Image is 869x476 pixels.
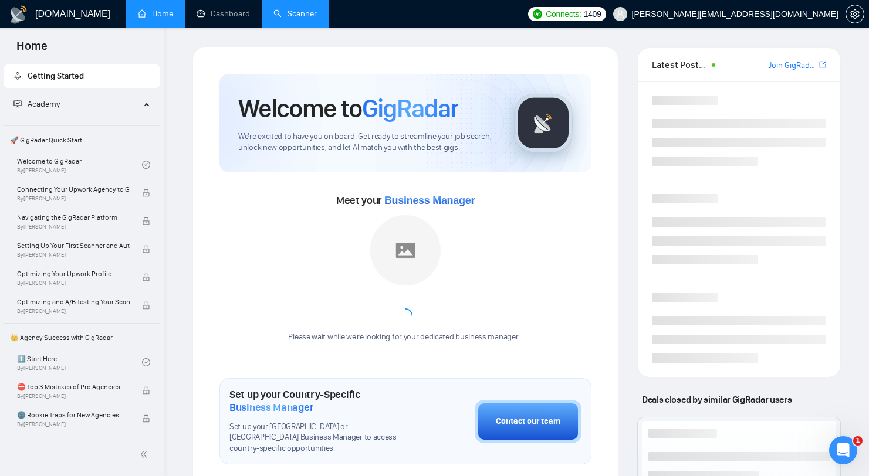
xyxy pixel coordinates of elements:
[17,381,130,393] span: ⛔ Top 3 Mistakes of Pro Agencies
[229,421,416,455] span: Set up your [GEOGRAPHIC_DATA] or [GEOGRAPHIC_DATA] Business Manager to access country-specific op...
[17,251,130,259] span: By [PERSON_NAME]
[616,10,624,18] span: user
[238,93,458,124] h1: Welcome to
[17,195,130,202] span: By [PERSON_NAME]
[17,223,130,230] span: By [PERSON_NAME]
[28,99,60,109] span: Academy
[17,280,130,287] span: By [PERSON_NAME]
[142,414,150,423] span: lock
[846,9,864,19] span: setting
[652,57,708,72] span: Latest Posts from the GigRadar Community
[398,308,413,323] span: loading
[5,326,158,349] span: 👑 Agency Success with GigRadar
[142,217,150,225] span: lock
[13,72,22,80] span: rocket
[17,152,142,178] a: Welcome to GigRadarBy[PERSON_NAME]
[238,131,495,154] span: We're excited to have you on board. Get ready to streamline your job search, unlock new opportuni...
[17,421,130,428] span: By [PERSON_NAME]
[281,332,529,343] div: Please wait while we're looking for your dedicated business manager...
[819,59,826,70] a: export
[142,273,150,281] span: lock
[142,245,150,253] span: lock
[829,436,857,464] iframe: Intercom live chat
[384,195,475,206] span: Business Manager
[17,212,130,223] span: Navigating the GigRadar Platform
[17,240,130,251] span: Setting Up Your First Scanner and Auto-Bidder
[7,38,57,62] span: Home
[17,183,130,195] span: Connecting Your Upwork Agency to GigRadar
[4,64,160,88] li: Getting Started
[17,308,130,315] span: By [PERSON_NAME]
[140,448,151,460] span: double-left
[768,59,817,72] a: Join GigRadar Slack Community
[142,386,150,395] span: lock
[362,93,458,124] span: GigRadar
[17,268,130,280] span: Optimizing Your Upwork Profile
[229,401,313,414] span: Business Manager
[496,415,560,428] div: Contact our team
[853,436,863,446] span: 1
[475,400,581,443] button: Contact our team
[846,9,864,19] a: setting
[273,9,317,19] a: searchScanner
[142,301,150,310] span: lock
[17,393,130,400] span: By [PERSON_NAME]
[584,8,601,21] span: 1409
[370,215,441,285] img: placeholder.png
[637,389,796,410] span: Deals closed by similar GigRadar users
[13,100,22,108] span: fund-projection-screen
[138,9,173,19] a: homeHome
[17,409,130,421] span: 🌚 Rookie Traps for New Agencies
[336,194,475,207] span: Meet your
[229,388,416,414] h1: Set up your Country-Specific
[17,349,142,375] a: 1️⃣ Start HereBy[PERSON_NAME]
[5,128,158,152] span: 🚀 GigRadar Quick Start
[846,5,864,23] button: setting
[13,99,60,109] span: Academy
[546,8,581,21] span: Connects:
[197,9,250,19] a: dashboardDashboard
[28,71,84,81] span: Getting Started
[533,9,542,19] img: upwork-logo.png
[142,189,150,197] span: lock
[9,5,28,24] img: logo
[514,94,573,152] img: gigradar-logo.png
[17,296,130,308] span: Optimizing and A/B Testing Your Scanner for Better Results
[819,60,826,69] span: export
[142,358,150,366] span: check-circle
[142,161,150,169] span: check-circle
